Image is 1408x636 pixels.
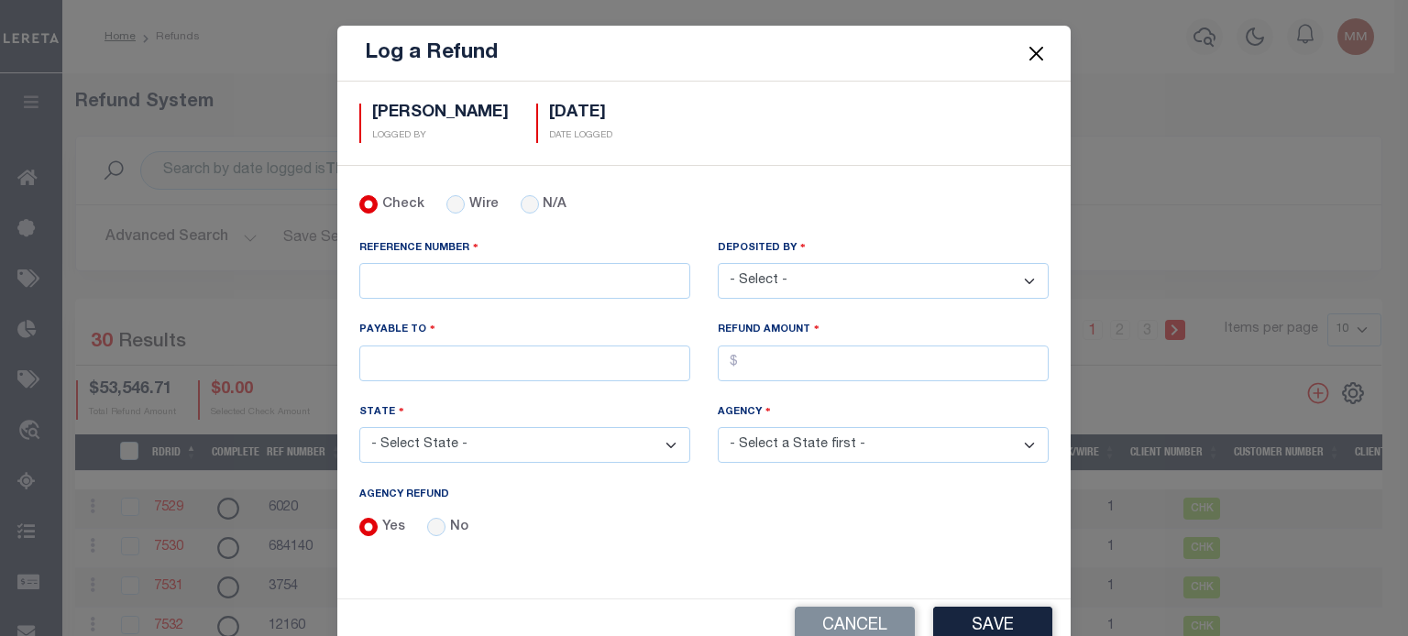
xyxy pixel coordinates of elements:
[549,129,612,143] p: DATE LOGGED
[718,239,806,257] label: DEPOSITED BY
[382,518,405,538] label: Yes
[718,321,819,338] label: REFUND AMOUNT
[372,104,509,124] h5: [PERSON_NAME]
[450,518,468,538] label: No
[382,195,424,215] label: Check
[372,129,509,143] p: LOGGED BY
[359,239,478,257] label: REFERENCE NUMBER
[359,321,435,338] label: PAYABLE TO
[359,403,404,421] label: STATE
[718,345,1049,381] input: $
[469,195,499,215] label: Wire
[718,403,771,421] label: AGENCY
[543,195,566,215] label: N/A
[549,104,612,124] h5: [DATE]
[359,488,449,503] label: AGENCY REFUND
